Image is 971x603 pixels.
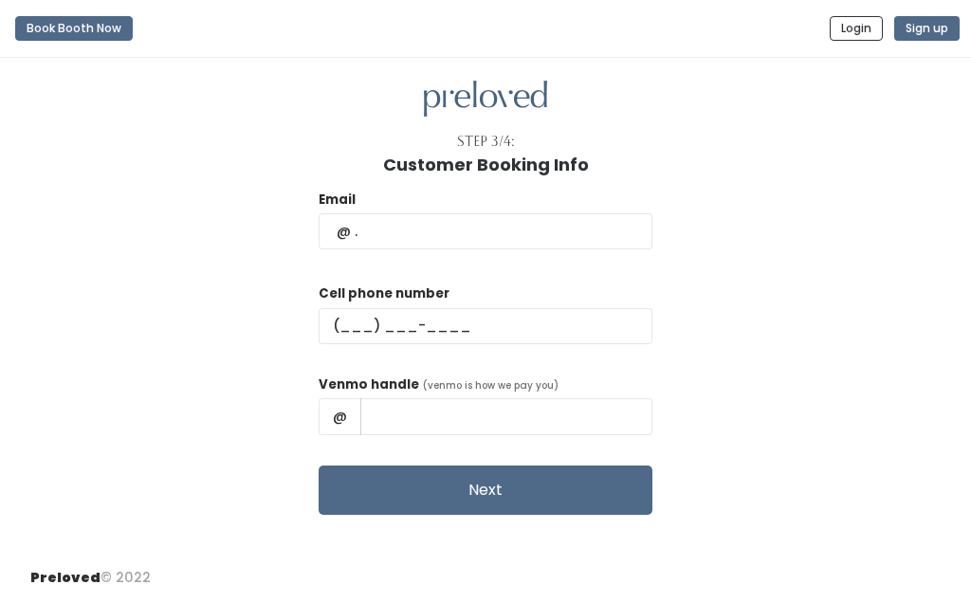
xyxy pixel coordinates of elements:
button: Next [319,466,652,515]
label: Venmo handle [319,375,419,394]
div: Step 3/4: [457,132,515,152]
button: Book Booth Now [15,16,133,41]
span: (venmo is how we pay you) [423,378,559,393]
label: Cell phone number [319,284,449,303]
input: @ . [319,213,652,249]
label: Email [319,191,356,210]
button: Login [830,16,883,41]
button: Sign up [894,16,960,41]
span: @ [319,398,361,434]
a: Book Booth Now [15,8,133,49]
input: (___) ___-____ [319,308,652,344]
h1: Customer Booking Info [383,155,589,174]
img: preloved logo [424,81,547,118]
div: © 2022 [30,553,151,588]
span: Preloved [30,568,101,587]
